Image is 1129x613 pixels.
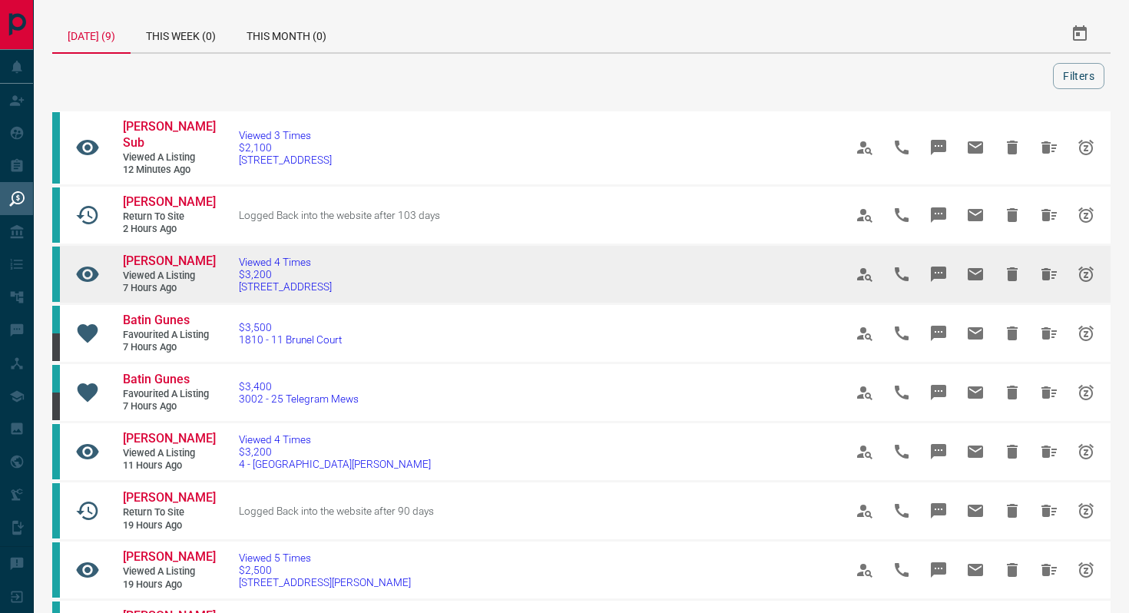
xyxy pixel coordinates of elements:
[1068,552,1104,588] span: Snooze
[883,129,920,166] span: Call
[994,197,1031,234] span: Hide
[957,129,994,166] span: Email
[883,552,920,588] span: Call
[1031,552,1068,588] span: Hide All from Andre Callegari
[52,306,60,333] div: condos.ca
[123,431,215,447] a: [PERSON_NAME]
[123,253,216,268] span: [PERSON_NAME]
[123,506,215,519] span: Return to Site
[883,315,920,352] span: Call
[1068,197,1104,234] span: Snooze
[1031,197,1068,234] span: Hide All from Anthony Faye
[920,256,957,293] span: Message
[239,552,411,564] span: Viewed 5 Times
[123,565,215,578] span: Viewed a Listing
[239,333,342,346] span: 1810 - 11 Brunel Court
[846,552,883,588] span: View Profile
[846,129,883,166] span: View Profile
[239,380,359,405] a: $3,4003002 - 25 Telegram Mews
[1068,315,1104,352] span: Snooze
[123,519,215,532] span: 19 hours ago
[994,552,1031,588] span: Hide
[123,447,215,460] span: Viewed a Listing
[123,119,216,150] span: [PERSON_NAME] Sub
[123,490,216,505] span: [PERSON_NAME]
[123,549,215,565] a: [PERSON_NAME]
[123,372,215,388] a: Batin Gunes
[957,552,994,588] span: Email
[239,209,440,221] span: Logged Back into the website after 103 days
[123,119,215,151] a: [PERSON_NAME] Sub
[239,129,332,141] span: Viewed 3 Times
[123,400,215,413] span: 7 hours ago
[123,372,190,386] span: Batin Gunes
[239,458,431,470] span: 4 - [GEOGRAPHIC_DATA][PERSON_NAME]
[123,253,215,270] a: [PERSON_NAME]
[846,433,883,470] span: View Profile
[239,433,431,470] a: Viewed 4 Times$3,2004 - [GEOGRAPHIC_DATA][PERSON_NAME]
[1068,374,1104,411] span: Snooze
[883,492,920,529] span: Call
[920,197,957,234] span: Message
[1031,256,1068,293] span: Hide All from Subhradeep Ganguli
[52,424,60,479] div: condos.ca
[239,564,411,576] span: $2,500
[239,446,431,458] span: $3,200
[1068,256,1104,293] span: Snooze
[123,329,215,342] span: Favourited a Listing
[994,129,1031,166] span: Hide
[239,576,411,588] span: [STREET_ADDRESS][PERSON_NAME]
[239,505,434,517] span: Logged Back into the website after 90 days
[883,256,920,293] span: Call
[52,15,131,54] div: [DATE] (9)
[123,210,215,224] span: Return to Site
[239,393,359,405] span: 3002 - 25 Telegram Mews
[123,282,215,295] span: 7 hours ago
[52,333,60,361] div: mrloft.ca
[1068,129,1104,166] span: Snooze
[1031,315,1068,352] span: Hide All from Batin Gunes
[994,256,1031,293] span: Hide
[239,129,332,166] a: Viewed 3 Times$2,100[STREET_ADDRESS]
[846,256,883,293] span: View Profile
[239,256,332,268] span: Viewed 4 Times
[994,315,1031,352] span: Hide
[1031,433,1068,470] span: Hide All from Subhradeep Ganguli
[846,374,883,411] span: View Profile
[994,492,1031,529] span: Hide
[123,194,216,209] span: [PERSON_NAME]
[920,315,957,352] span: Message
[123,431,216,446] span: [PERSON_NAME]
[52,187,60,243] div: condos.ca
[123,341,215,354] span: 7 hours ago
[123,194,215,210] a: [PERSON_NAME]
[846,492,883,529] span: View Profile
[52,247,60,302] div: condos.ca
[920,129,957,166] span: Message
[123,164,215,177] span: 12 minutes ago
[920,552,957,588] span: Message
[231,15,342,52] div: This Month (0)
[883,433,920,470] span: Call
[239,256,332,293] a: Viewed 4 Times$3,200[STREET_ADDRESS]
[239,268,332,280] span: $3,200
[239,280,332,293] span: [STREET_ADDRESS]
[994,433,1031,470] span: Hide
[846,315,883,352] span: View Profile
[239,433,431,446] span: Viewed 4 Times
[123,151,215,164] span: Viewed a Listing
[920,433,957,470] span: Message
[239,321,342,333] span: $3,500
[1031,492,1068,529] span: Hide All from Anqi Sun
[239,380,359,393] span: $3,400
[957,197,994,234] span: Email
[883,374,920,411] span: Call
[883,197,920,234] span: Call
[52,483,60,538] div: condos.ca
[239,141,332,154] span: $2,100
[1068,433,1104,470] span: Snooze
[123,459,215,472] span: 11 hours ago
[131,15,231,52] div: This Week (0)
[1031,374,1068,411] span: Hide All from Batin Gunes
[123,313,215,329] a: Batin Gunes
